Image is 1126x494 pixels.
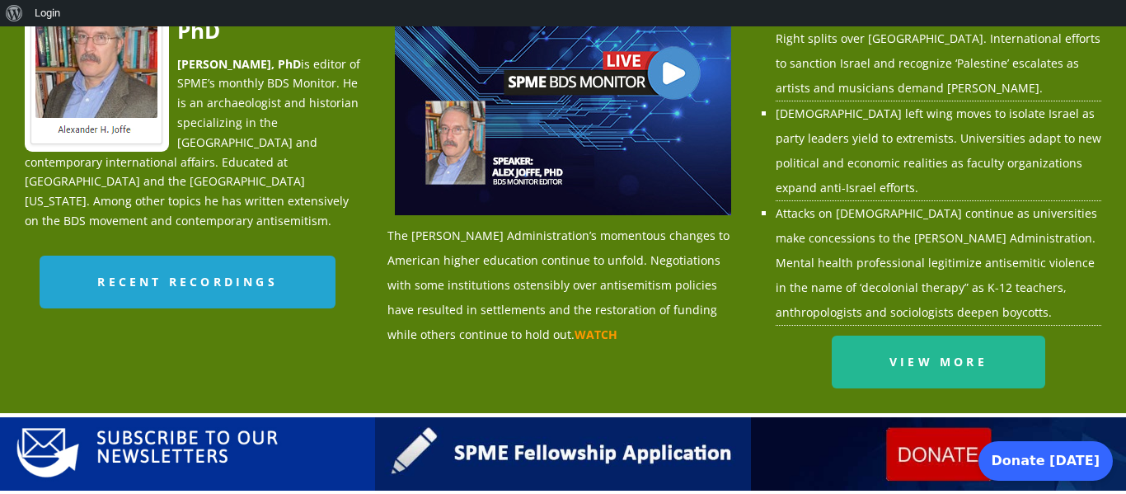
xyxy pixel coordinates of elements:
span: Recent Recordings [97,274,277,289]
a: Attacks on [DEMOGRAPHIC_DATA] continue as universities make concessions to the [PERSON_NAME] Admi... [776,205,1097,320]
strong: [PERSON_NAME], PhD [177,56,301,72]
div: The [PERSON_NAME] Administration’s momentous changes to American higher education continue to unf... [387,16,738,347]
p: is editor of SPME’s monthly BDS Monitor. He is an archaeologist and historian specializing in the... [25,54,363,231]
a: [DEMOGRAPHIC_DATA] left wing moves to isolate Israel as party leaders yield to extremists. Univer... [776,106,1101,195]
span: View More [889,354,988,369]
a: WATCH [575,327,617,342]
a: View More [832,336,1045,388]
a: Recent Recordings [40,256,335,308]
